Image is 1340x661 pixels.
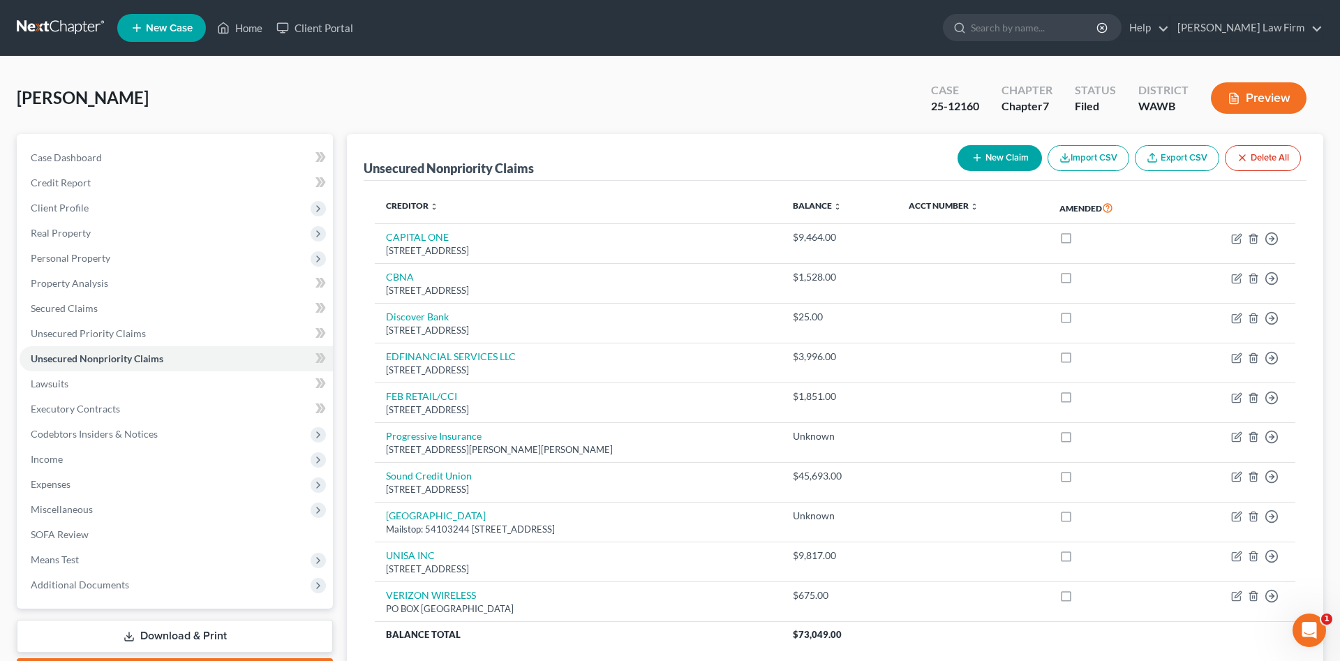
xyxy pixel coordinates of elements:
[793,310,887,324] div: $25.00
[386,364,770,377] div: [STREET_ADDRESS]
[31,302,98,314] span: Secured Claims
[17,620,333,653] a: Download & Print
[793,200,842,211] a: Balance unfold_more
[386,390,457,402] a: FEB RETAIL/CCI
[20,170,333,195] a: Credit Report
[386,549,435,561] a: UNISA INC
[1135,145,1219,171] a: Export CSV
[20,371,333,396] a: Lawsuits
[31,327,146,339] span: Unsecured Priority Claims
[31,277,108,289] span: Property Analysis
[793,429,887,443] div: Unknown
[31,554,79,565] span: Means Test
[31,202,89,214] span: Client Profile
[386,231,449,243] a: CAPITAL ONE
[1321,614,1332,625] span: 1
[386,244,770,258] div: [STREET_ADDRESS]
[1170,15,1323,40] a: [PERSON_NAME] Law Firm
[146,23,193,34] span: New Case
[386,324,770,337] div: [STREET_ADDRESS]
[20,321,333,346] a: Unsecured Priority Claims
[1293,614,1326,647] iframe: Intercom live chat
[1043,99,1049,112] span: 7
[386,563,770,576] div: [STREET_ADDRESS]
[20,346,333,371] a: Unsecured Nonpriority Claims
[1048,192,1172,224] th: Amended
[31,453,63,465] span: Income
[793,629,842,640] span: $73,049.00
[31,478,70,490] span: Expenses
[31,403,120,415] span: Executory Contracts
[931,82,979,98] div: Case
[971,15,1099,40] input: Search by name...
[833,202,842,211] i: unfold_more
[1075,98,1116,114] div: Filed
[386,311,449,322] a: Discover Bank
[375,622,782,647] th: Balance Total
[430,202,438,211] i: unfold_more
[20,522,333,547] a: SOFA Review
[20,145,333,170] a: Case Dashboard
[386,284,770,297] div: [STREET_ADDRESS]
[20,271,333,296] a: Property Analysis
[386,483,770,496] div: [STREET_ADDRESS]
[31,378,68,389] span: Lawsuits
[970,202,978,211] i: unfold_more
[1075,82,1116,98] div: Status
[386,350,516,362] a: EDFINANCIAL SERVICES LLC
[20,396,333,422] a: Executory Contracts
[793,549,887,563] div: $9,817.00
[1138,98,1189,114] div: WAWB
[793,270,887,284] div: $1,528.00
[931,98,979,114] div: 25-12160
[386,523,770,536] div: Mailstop: 54103244 [STREET_ADDRESS]
[1225,145,1301,171] button: Delete All
[31,579,129,591] span: Additional Documents
[793,509,887,523] div: Unknown
[1122,15,1169,40] a: Help
[1211,82,1306,114] button: Preview
[31,177,91,188] span: Credit Report
[386,200,438,211] a: Creditor unfold_more
[386,589,476,601] a: VERIZON WIRELESS
[31,528,89,540] span: SOFA Review
[386,403,770,417] div: [STREET_ADDRESS]
[210,15,269,40] a: Home
[793,389,887,403] div: $1,851.00
[386,430,482,442] a: Progressive Insurance
[31,352,163,364] span: Unsecured Nonpriority Claims
[269,15,360,40] a: Client Portal
[1048,145,1129,171] button: Import CSV
[1002,82,1052,98] div: Chapter
[31,503,93,515] span: Miscellaneous
[793,469,887,483] div: $45,693.00
[31,428,158,440] span: Codebtors Insiders & Notices
[958,145,1042,171] button: New Claim
[31,227,91,239] span: Real Property
[364,160,534,177] div: Unsecured Nonpriority Claims
[793,588,887,602] div: $675.00
[20,296,333,321] a: Secured Claims
[909,200,978,211] a: Acct Number unfold_more
[17,87,149,107] span: [PERSON_NAME]
[386,470,472,482] a: Sound Credit Union
[31,252,110,264] span: Personal Property
[386,443,770,456] div: [STREET_ADDRESS][PERSON_NAME][PERSON_NAME]
[386,271,414,283] a: CBNA
[386,602,770,616] div: PO BOX [GEOGRAPHIC_DATA]
[793,350,887,364] div: $3,996.00
[386,510,486,521] a: [GEOGRAPHIC_DATA]
[793,230,887,244] div: $9,464.00
[1002,98,1052,114] div: Chapter
[1138,82,1189,98] div: District
[31,151,102,163] span: Case Dashboard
